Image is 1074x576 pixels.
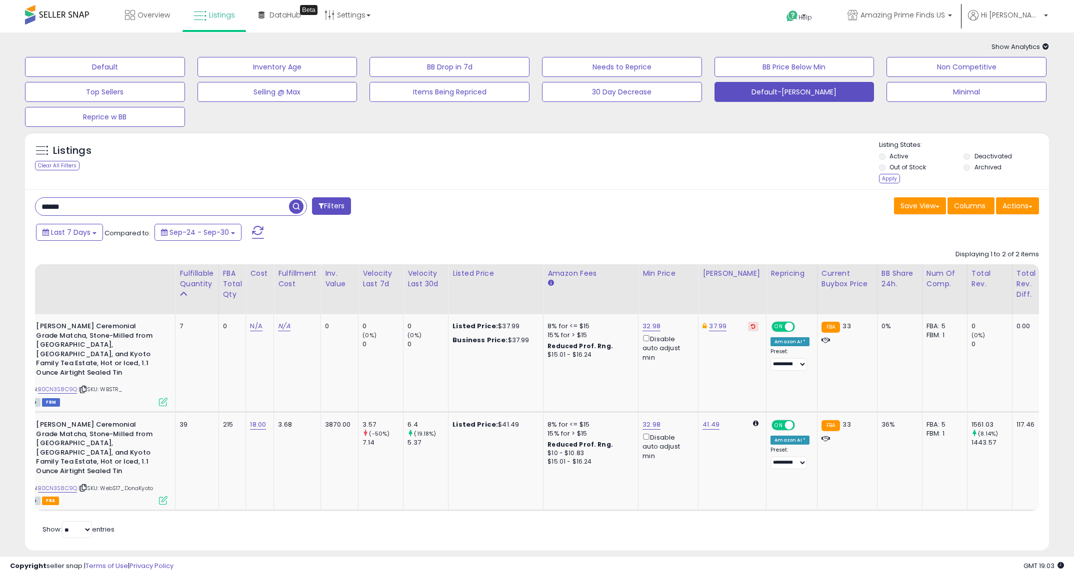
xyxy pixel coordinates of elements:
div: Inv. value [325,268,354,289]
button: Sep-24 - Sep-30 [154,224,241,241]
span: FBM [42,398,60,407]
div: Amazon Fees [547,268,634,279]
a: N/A [250,321,262,331]
div: Listed Price [452,268,539,279]
small: (19.18%) [414,430,436,438]
span: 33 [842,321,850,331]
div: Velocity Last 7d [362,268,399,289]
span: ON [772,323,785,331]
div: 5.37 [407,438,448,447]
span: DataHub [269,10,301,20]
button: Top Sellers [25,82,185,102]
label: Out of Stock [889,163,926,171]
div: seller snap | | [10,562,173,571]
div: $10 - $10.83 [547,449,630,458]
div: Displaying 1 to 2 of 2 items [955,250,1039,259]
button: Columns [947,197,994,214]
div: 3870.00 [325,420,350,429]
b: [PERSON_NAME] Ceremonial Grade Matcha, Stone-Milled from [GEOGRAPHIC_DATA], [GEOGRAPHIC_DATA], an... [36,420,157,478]
button: 30 Day Decrease [542,82,702,102]
button: Default-[PERSON_NAME] [714,82,874,102]
small: Amazon Fees. [547,279,553,288]
div: Fulfillable Quantity [179,268,214,289]
div: Clear All Filters [35,161,79,170]
div: 15% for > $15 [547,429,630,438]
button: Reprice w BB [25,107,185,127]
span: OFF [793,323,809,331]
div: 6.4 [407,420,448,429]
b: Listed Price: [452,321,498,331]
button: Minimal [886,82,1046,102]
div: Repricing [770,268,813,279]
div: 0 [407,340,448,349]
div: 8% for <= $15 [547,420,630,429]
div: 7.14 [362,438,403,447]
div: FBM: 1 [926,331,959,340]
div: Velocity Last 30d [407,268,444,289]
span: Show: entries [42,525,114,534]
div: 0.00 [1016,322,1034,331]
a: Hi [PERSON_NAME] [968,10,1048,32]
a: Privacy Policy [129,561,173,571]
small: FBA [821,322,840,333]
div: Num of Comp. [926,268,963,289]
div: 0 [407,322,448,331]
div: Cost [250,268,269,279]
button: Default [25,57,185,77]
span: Sep-24 - Sep-30 [169,227,229,237]
a: B0CN3S8C9Q [38,484,77,493]
div: Preset: [770,348,809,371]
a: 32.98 [642,420,660,430]
div: Amazon AI * [770,436,809,445]
div: 3.57 [362,420,403,429]
label: Archived [974,163,1001,171]
div: 0 [362,340,403,349]
div: 117.46 [1016,420,1034,429]
button: Selling @ Max [197,82,357,102]
span: Columns [954,201,985,211]
a: Help [778,2,831,32]
div: 1561.03 [971,420,1012,429]
span: FBA [42,497,59,505]
div: Min Price [642,268,694,279]
div: 8% for <= $15 [547,322,630,331]
div: 0 [971,340,1012,349]
b: Business Price: [452,335,507,345]
small: (-50%) [369,430,389,438]
span: Hi [PERSON_NAME] [981,10,1041,20]
div: $37.99 [452,336,535,345]
div: Title [15,268,171,279]
span: Listings [209,10,235,20]
span: Last 7 Days [51,227,90,237]
button: Save View [894,197,946,214]
button: Needs to Reprice [542,57,702,77]
button: Filters [312,197,351,215]
div: Disable auto adjust min [642,333,690,362]
div: Amazon AI * [770,337,809,346]
a: 41.49 [702,420,719,430]
b: Reduced Prof. Rng. [547,440,613,449]
small: (0%) [971,331,985,339]
button: BB Drop in 7d [369,57,529,77]
span: OFF [793,421,809,430]
h5: Listings [53,144,91,158]
div: 36% [881,420,914,429]
span: | SKU: WebS17_DonaKyoto [78,484,153,492]
small: FBA [821,420,840,431]
div: 39 [179,420,210,429]
div: Total Rev. [971,268,1008,289]
div: Disable auto adjust min [642,432,690,461]
button: Last 7 Days [36,224,103,241]
div: [PERSON_NAME] [702,268,762,279]
span: ON [772,421,785,430]
button: Items Being Repriced [369,82,529,102]
div: Current Buybox Price [821,268,873,289]
span: Compared to: [104,228,150,238]
div: Fulfillment Cost [278,268,316,289]
label: Active [889,152,908,160]
i: Get Help [786,10,798,22]
p: Listing States: [879,140,1049,150]
small: (0%) [362,331,376,339]
a: Terms of Use [85,561,128,571]
a: 18.00 [250,420,266,430]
